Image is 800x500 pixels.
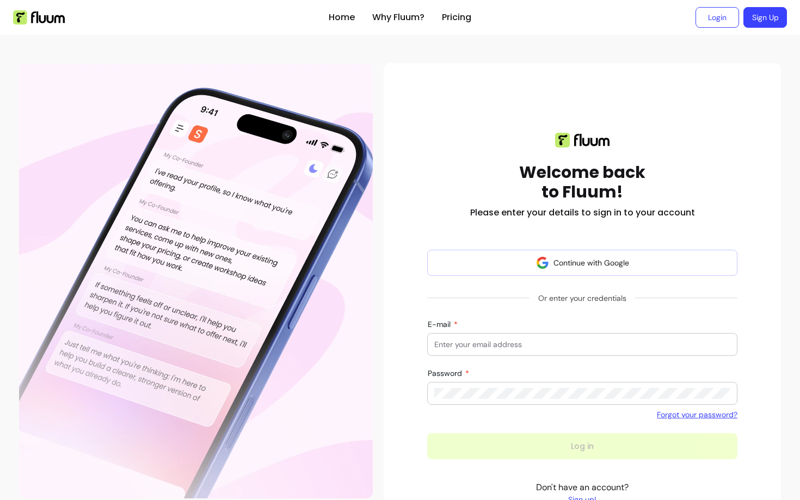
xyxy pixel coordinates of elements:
input: E-mail [434,339,730,350]
h2: Please enter your details to sign in to your account [470,206,695,219]
span: Or enter your credentials [530,288,635,308]
a: Why Fluum? [372,11,424,24]
a: Forgot your password? [657,409,737,420]
a: Sign Up [743,7,787,28]
a: Home [329,11,355,24]
input: Password [434,388,730,399]
a: Pricing [442,11,471,24]
span: E-mail [428,319,453,329]
h1: Welcome back to Fluum! [519,163,645,202]
img: Fluum Logo [13,10,65,24]
div: Illustration of Fluum AI Co-Founder on a smartphone, showing AI chat guidance that helps freelanc... [19,63,373,498]
span: Password [428,368,464,378]
img: Fluum logo [555,133,610,147]
a: Login [696,7,739,28]
img: avatar [536,256,549,269]
button: Continue with Google [427,250,737,276]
